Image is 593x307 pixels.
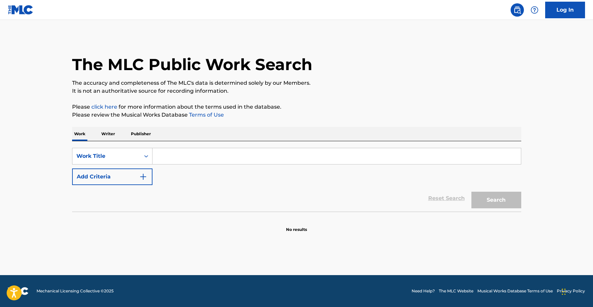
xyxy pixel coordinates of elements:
[139,173,147,181] img: 9d2ae6d4665cec9f34b9.svg
[99,127,117,141] p: Writer
[188,112,224,118] a: Terms of Use
[557,288,585,294] a: Privacy Policy
[72,103,521,111] p: Please for more information about the terms used in the database.
[72,168,152,185] button: Add Criteria
[8,287,29,295] img: logo
[545,2,585,18] a: Log In
[513,6,521,14] img: search
[477,288,553,294] a: Musical Works Database Terms of Use
[511,3,524,17] a: Public Search
[286,219,307,233] p: No results
[37,288,114,294] span: Mechanical Licensing Collective © 2025
[72,54,312,74] h1: The MLC Public Work Search
[528,3,541,17] div: Help
[562,282,566,302] div: Drag
[76,152,136,160] div: Work Title
[412,288,435,294] a: Need Help?
[72,87,521,95] p: It is not an authoritative source for recording information.
[72,148,521,212] form: Search Form
[72,111,521,119] p: Please review the Musical Works Database
[439,288,473,294] a: The MLC Website
[72,79,521,87] p: The accuracy and completeness of The MLC's data is determined solely by our Members.
[72,127,87,141] p: Work
[560,275,593,307] iframe: Chat Widget
[8,5,34,15] img: MLC Logo
[129,127,153,141] p: Publisher
[91,104,117,110] a: click here
[531,6,539,14] img: help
